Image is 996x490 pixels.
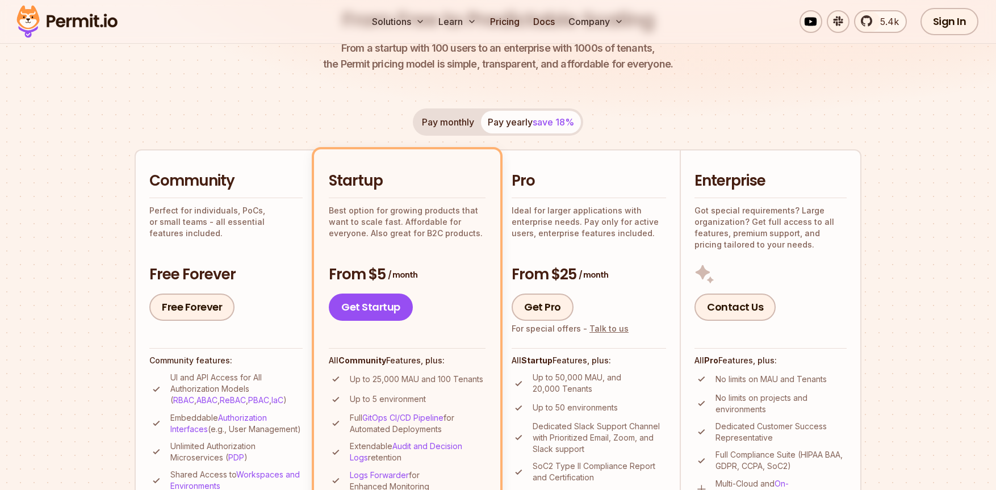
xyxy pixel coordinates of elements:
[415,111,481,133] button: Pay monthly
[512,265,666,285] h3: From $25
[170,372,303,406] p: UI and API Access for All Authorization Models ( , , , , )
[350,374,483,385] p: Up to 25,000 MAU and 100 Tenants
[149,265,303,285] h3: Free Forever
[512,355,666,366] h4: All Features, plus:
[694,294,776,321] a: Contact Us
[11,2,123,41] img: Permit logo
[170,412,303,435] p: Embeddable (e.g., User Management)
[329,171,486,191] h2: Startup
[715,449,847,472] p: Full Compliance Suite (HIPAA BAA, GDPR, CCPA, SoC2)
[533,372,666,395] p: Up to 50,000 MAU, and 20,000 Tenants
[149,294,235,321] a: Free Forever
[579,269,608,280] span: / month
[228,453,244,462] a: PDP
[170,441,303,463] p: Unlimited Authorization Microservices ( )
[149,171,303,191] h2: Community
[323,40,673,72] p: the Permit pricing model is simple, transparent, and affordable for everyone.
[271,395,283,405] a: IaC
[529,10,559,33] a: Docs
[350,393,426,405] p: Up to 5 environment
[486,10,524,33] a: Pricing
[350,412,486,435] p: Full for Automated Deployments
[196,395,217,405] a: ABAC
[694,205,847,250] p: Got special requirements? Large organization? Get full access to all features, premium support, a...
[694,355,847,366] h4: All Features, plus:
[564,10,628,33] button: Company
[920,8,979,35] a: Sign In
[329,265,486,285] h3: From $5
[323,40,673,56] span: From a startup with 100 users to an enterprise with 1000s of tenants,
[248,395,269,405] a: PBAC
[434,10,481,33] button: Learn
[533,402,618,413] p: Up to 50 environments
[329,205,486,239] p: Best option for growing products that want to scale fast. Affordable for everyone. Also great for...
[220,395,246,405] a: ReBAC
[512,171,666,191] h2: Pro
[704,355,718,365] strong: Pro
[350,441,486,463] p: Extendable retention
[149,205,303,239] p: Perfect for individuals, PoCs, or small teams - all essential features included.
[533,421,666,455] p: Dedicated Slack Support Channel with Prioritized Email, Zoom, and Slack support
[715,392,847,415] p: No limits on projects and environments
[512,294,574,321] a: Get Pro
[533,460,666,483] p: SoC2 Type II Compliance Report and Certification
[388,269,417,280] span: / month
[350,441,462,462] a: Audit and Decision Logs
[694,171,847,191] h2: Enterprise
[170,413,267,434] a: Authorization Interfaces
[873,15,899,28] span: 5.4k
[362,413,443,422] a: GitOps CI/CD Pipeline
[367,10,429,33] button: Solutions
[149,355,303,366] h4: Community features:
[512,205,666,239] p: Ideal for larger applications with enterprise needs. Pay only for active users, enterprise featur...
[350,470,409,480] a: Logs Forwarder
[512,323,629,334] div: For special offers -
[338,355,386,365] strong: Community
[329,294,413,321] a: Get Startup
[854,10,907,33] a: 5.4k
[173,395,194,405] a: RBAC
[329,355,486,366] h4: All Features, plus:
[589,324,629,333] a: Talk to us
[715,374,827,385] p: No limits on MAU and Tenants
[715,421,847,443] p: Dedicated Customer Success Representative
[521,355,553,365] strong: Startup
